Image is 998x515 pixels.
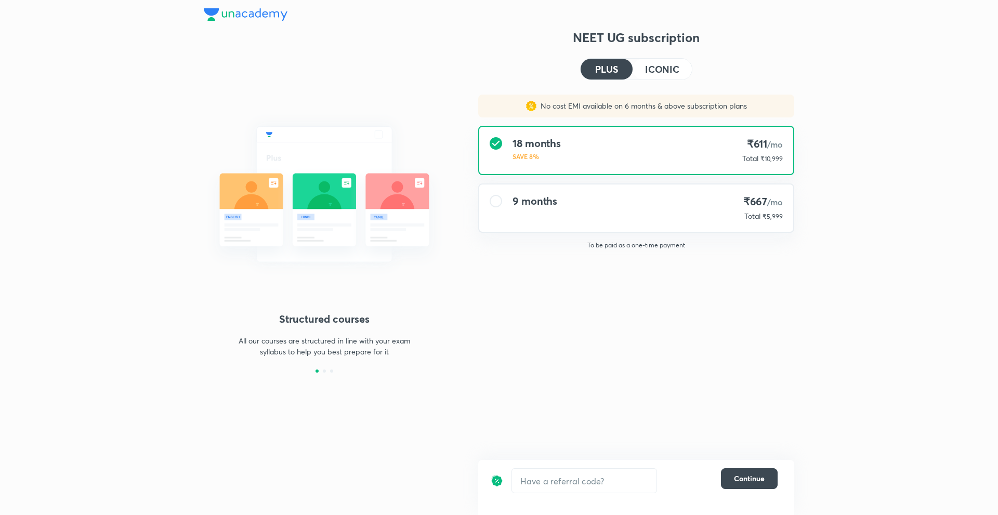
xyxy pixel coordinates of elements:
[767,139,783,150] span: /mo
[526,101,536,111] img: sales discount
[512,469,656,493] input: Have a referral code?
[470,241,803,249] p: To be paid as a one-time payment
[536,101,747,111] p: No cost EMI available on 6 months & above subscription plans
[204,8,287,21] img: Company Logo
[204,104,445,285] img: daily_live_classes_be8fa5af21.svg
[721,468,778,489] button: Continue
[744,211,760,221] p: Total
[633,59,692,80] button: ICONIC
[742,153,758,164] p: Total
[513,137,561,150] h4: 18 months
[513,152,561,161] p: SAVE 8%
[740,195,783,209] h4: ₹667
[763,213,783,220] span: ₹5,999
[491,468,503,493] img: discount
[595,64,618,74] h4: PLUS
[478,29,794,46] h3: NEET UG subscription
[204,311,445,327] h4: Structured courses
[513,195,557,207] h4: 9 months
[734,473,765,484] span: Continue
[581,59,633,80] button: PLUS
[738,137,783,151] h4: ₹611
[767,196,783,207] span: /mo
[645,64,679,74] h4: ICONIC
[760,155,783,163] span: ₹10,999
[234,335,415,357] p: All our courses are structured in line with your exam syllabus to help you best prepare for it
